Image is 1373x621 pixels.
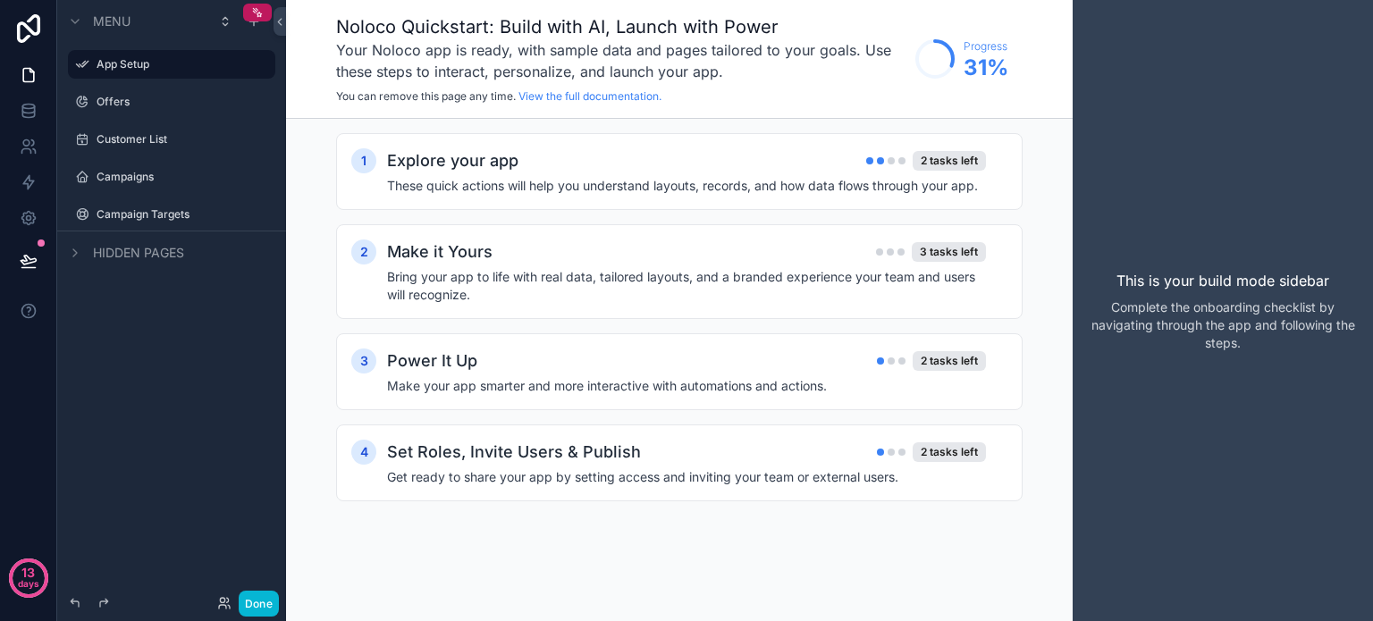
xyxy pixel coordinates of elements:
label: Offers [97,95,272,109]
h4: These quick actions will help you understand layouts, records, and how data flows through your app. [387,177,986,195]
label: App Setup [97,57,265,71]
div: 3 [351,348,376,373]
p: days [18,571,39,596]
h2: Set Roles, Invite Users & Publish [387,440,641,465]
p: Complete the onboarding checklist by navigating through the app and following the steps. [1087,298,1359,352]
p: This is your build mode sidebar [1116,270,1329,291]
h4: Bring your app to life with real data, tailored layouts, and a branded experience your team and u... [387,268,986,304]
div: 2 tasks left [913,442,986,462]
h1: Noloco Quickstart: Build with AI, Launch with Power [336,14,906,39]
button: Done [239,591,279,617]
div: 3 tasks left [912,242,986,262]
label: Customer List [97,132,272,147]
div: 2 tasks left [913,351,986,371]
h2: Make it Yours [387,239,493,264]
div: 1 [351,148,376,173]
label: Campaign Targets [97,207,272,222]
span: Menu [93,13,131,30]
span: Hidden pages [93,244,184,262]
span: 31 % [964,54,1008,82]
h2: Power It Up [387,348,477,373]
div: 2 [351,239,376,264]
h3: Your Noloco app is ready, with sample data and pages tailored to your goals. Use these steps to i... [336,39,906,82]
span: Progress [964,39,1008,54]
h4: Make your app smarter and more interactive with automations and actions. [387,377,986,395]
span: You can remove this page any time. [336,89,516,103]
div: 2 tasks left [913,151,986,171]
p: 13 [21,564,35,582]
label: Campaigns [97,170,272,184]
h4: Get ready to share your app by setting access and inviting your team or external users. [387,468,986,486]
a: View the full documentation. [518,89,661,103]
h2: Explore your app [387,148,518,173]
div: 4 [351,440,376,465]
div: scrollable content [286,119,1073,550]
